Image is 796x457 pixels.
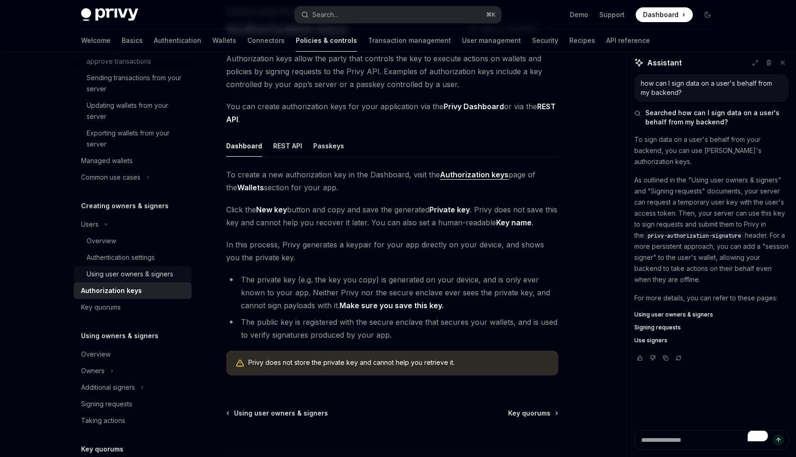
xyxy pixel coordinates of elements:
[673,353,684,363] button: Reload last chat
[122,29,143,52] a: Basics
[641,79,782,97] div: how can I sign data on a user's behalf from my backend?
[634,311,713,318] span: Using user owners & signers
[74,97,192,125] a: Updating wallets from your server
[74,169,192,186] button: Common use cases
[237,183,264,192] strong: Wallets
[74,216,192,233] button: Users
[81,200,169,211] h5: Creating owners & signers
[643,10,679,19] span: Dashboard
[295,6,501,23] button: Search...⌘K
[87,100,186,122] div: Updating wallets from your server
[248,358,549,367] span: Privy does not store the private key and cannot help you retrieve it.
[87,72,186,94] div: Sending transactions from your server
[634,324,681,331] span: Signing requests
[440,170,509,179] strong: Authorization keys
[235,359,245,368] svg: Warning
[773,434,784,445] button: Send message
[74,346,192,363] a: Overview
[226,273,558,312] li: The private key (e.g. the key you copy) is generated on your device, and is only ever known to yo...
[74,282,192,299] a: Authorization keys
[508,409,550,418] span: Key quorums
[634,324,789,331] a: Signing requests
[532,29,558,52] a: Security
[313,135,344,157] button: Passkeys
[81,349,111,360] div: Overview
[496,218,532,227] strong: Key name
[647,57,682,68] span: Assistant
[81,382,135,393] div: Additional signers
[74,299,192,316] a: Key quorums
[226,238,558,264] span: In this process, Privy generates a keypair for your app directly on your device, and shows you th...
[234,409,328,418] span: Using user owners & signers
[87,269,173,280] div: Using user owners & signers
[700,7,715,22] button: Toggle dark mode
[634,337,789,344] a: Use signers
[634,311,789,318] a: Using user owners & signers
[634,293,789,304] p: For more details, you can refer to these pages:
[440,170,509,180] a: Authorization keys
[87,128,186,150] div: Exporting wallets from your server
[81,365,105,376] div: Owners
[74,412,192,429] a: Taking actions
[226,316,558,341] li: The public key is registered with the secure enclave that secures your wallets, and is used to ve...
[87,252,155,263] div: Authentication settings
[636,7,693,22] a: Dashboard
[81,29,111,52] a: Welcome
[74,70,192,97] a: Sending transactions from your server
[634,353,645,363] button: Vote that response was good
[645,108,789,127] span: Searched how can I sign data on a user's behalf from my backend?
[154,29,201,52] a: Authentication
[81,444,123,455] h5: Key quorums
[81,302,121,313] div: Key quorums
[247,29,285,52] a: Connectors
[227,409,328,418] a: Using user owners & signers
[486,11,496,18] span: ⌘ K
[81,172,140,183] div: Common use cases
[74,363,192,379] button: Owners
[87,235,116,246] div: Overview
[81,219,99,230] div: Users
[226,52,558,91] span: Authorization keys allow the party that controls the key to execute actions on wallets and polici...
[212,29,236,52] a: Wallets
[368,29,451,52] a: Transaction management
[81,415,125,426] div: Taking actions
[648,232,741,240] span: privy-authorization-signature
[74,396,192,412] a: Signing requests
[81,155,133,166] div: Managed wallets
[81,398,132,410] div: Signing requests
[74,125,192,152] a: Exporting wallets from your server
[339,301,444,310] strong: Make sure you save this key.
[508,409,557,418] a: Key quorums
[74,379,192,396] button: Additional signers
[462,29,521,52] a: User management
[226,100,558,126] span: You can create authorization keys for your application via the or via the .
[226,203,558,229] span: Click the button and copy and save the generated . Privy does not save this key and cannot help y...
[634,108,789,127] button: Searched how can I sign data on a user's behalf from my backend?
[74,266,192,282] a: Using user owners & signers
[256,205,287,214] strong: New key
[429,205,470,214] strong: Private key
[599,10,625,19] a: Support
[606,29,650,52] a: API reference
[444,102,504,111] strong: Privy Dashboard
[570,10,588,19] a: Demo
[81,330,158,341] h5: Using owners & signers
[634,337,667,344] span: Use signers
[660,353,671,363] button: Copy chat response
[226,135,262,157] button: Dashboard
[273,135,302,157] button: REST API
[81,8,138,21] img: dark logo
[634,430,789,450] textarea: To enrich screen reader interactions, please activate Accessibility in Grammarly extension settings
[569,29,595,52] a: Recipes
[74,233,192,249] a: Overview
[634,134,789,167] p: To sign data on a user's behalf from your backend, you can use [PERSON_NAME]'s authorization keys.
[296,29,357,52] a: Policies & controls
[647,353,658,363] button: Vote that response was not good
[74,249,192,266] a: Authentication settings
[81,285,142,296] div: Authorization keys
[74,152,192,169] a: Managed wallets
[634,175,789,285] p: As outlined in the "Using user owners & signers" and "Signing requests" documents, your server ca...
[312,9,338,20] div: Search...
[226,168,558,194] span: To create a new authorization key in the Dashboard, visit the page of the section for your app.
